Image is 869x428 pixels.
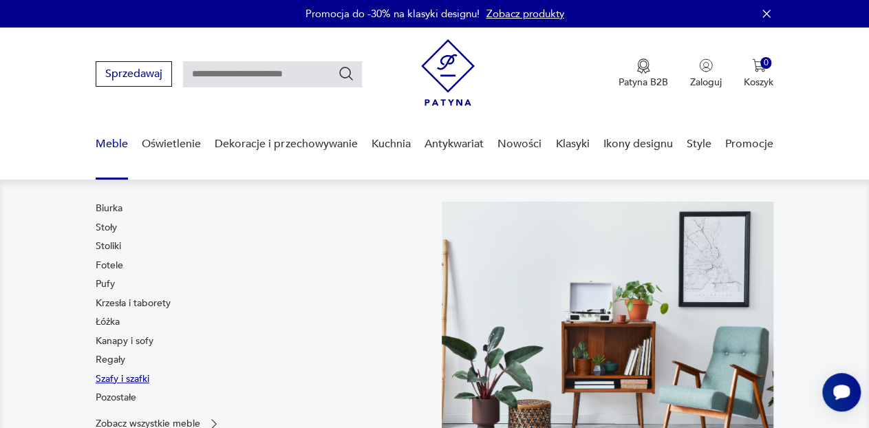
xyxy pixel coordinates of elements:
[619,76,668,89] p: Patyna B2B
[822,373,861,411] iframe: Smartsupp widget button
[699,58,713,72] img: Ikonka użytkownika
[497,118,541,171] a: Nowości
[338,65,354,82] button: Szukaj
[96,239,121,253] a: Stoliki
[96,202,122,215] a: Biurka
[690,58,722,89] button: Zaloguj
[619,58,668,89] a: Ikona medaluPatyna B2B
[555,118,589,171] a: Klasyki
[760,57,772,69] div: 0
[619,58,668,89] button: Patyna B2B
[96,315,120,329] a: Łóżka
[96,353,125,367] a: Regały
[744,76,773,89] p: Koszyk
[421,39,475,106] img: Patyna - sklep z meblami i dekoracjami vintage
[687,118,711,171] a: Style
[725,118,773,171] a: Promocje
[305,7,480,21] p: Promocja do -30% na klasyki designu!
[96,334,153,348] a: Kanapy i sofy
[486,7,564,21] a: Zobacz produkty
[96,221,117,235] a: Stoły
[215,118,357,171] a: Dekoracje i przechowywanie
[96,297,171,310] a: Krzesła i taborety
[372,118,411,171] a: Kuchnia
[96,419,200,428] p: Zobacz wszystkie meble
[690,76,722,89] p: Zaloguj
[636,58,650,74] img: Ikona medalu
[752,58,766,72] img: Ikona koszyka
[142,118,201,171] a: Oświetlenie
[96,118,128,171] a: Meble
[96,372,149,386] a: Szafy i szafki
[425,118,484,171] a: Antykwariat
[96,61,172,87] button: Sprzedawaj
[744,58,773,89] button: 0Koszyk
[96,259,123,272] a: Fotele
[96,277,115,291] a: Pufy
[603,118,673,171] a: Ikony designu
[96,391,136,405] a: Pozostałe
[96,70,172,80] a: Sprzedawaj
